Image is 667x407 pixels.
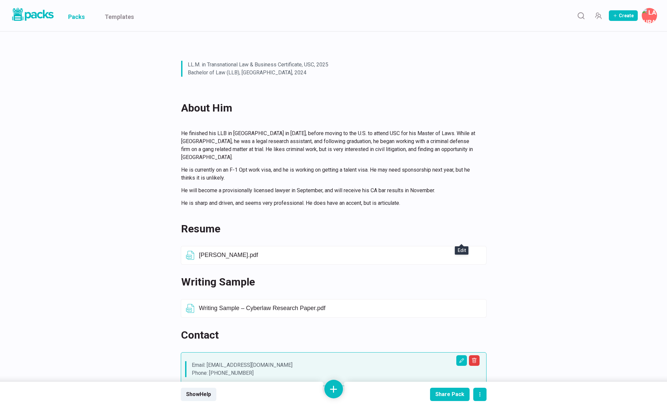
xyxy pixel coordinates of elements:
[430,388,470,401] button: Share Pack
[456,355,467,366] button: Edit asset
[10,7,55,25] a: Packs logo
[181,100,478,116] h2: About Him
[181,199,478,207] p: He is sharp and driven, and seems very professional. He does have an accent, but is articulate.
[188,61,473,77] p: LL.M. in Transnational Law & Business Certificate, USC, 2025 Bachelor of Law (LLB), [GEOGRAPHIC_D...
[592,9,605,22] button: Manage Team Invites
[181,129,478,161] p: He finished his LLB in [GEOGRAPHIC_DATA] in [DATE], before moving to the U.S. to attend USC for h...
[199,305,482,312] p: Writing Sample – Cyberlaw Research Paper.pdf
[435,391,464,397] div: Share Pack
[199,252,482,259] p: [PERSON_NAME].pdf
[10,7,55,22] img: Packs logo
[642,8,657,23] button: Laura Carter
[181,327,478,343] h2: Contact
[609,10,638,21] button: Create Pack
[181,221,478,237] h2: Resume
[181,166,478,182] p: He is currently on an F-1 Opt work visa, and he is working on getting a talent visa. He may need ...
[473,388,487,401] button: actions
[574,9,588,22] button: Search
[181,388,216,401] button: ShowHelp
[192,361,477,377] p: Email: [EMAIL_ADDRESS][DOMAIN_NAME] Phone: [PHONE_NUMBER]
[181,274,478,290] h2: Writing Sample
[469,355,480,366] button: Delete asset
[181,187,478,195] p: He will become a provisionally licensed lawyer in September, and will receive his CA bar results ...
